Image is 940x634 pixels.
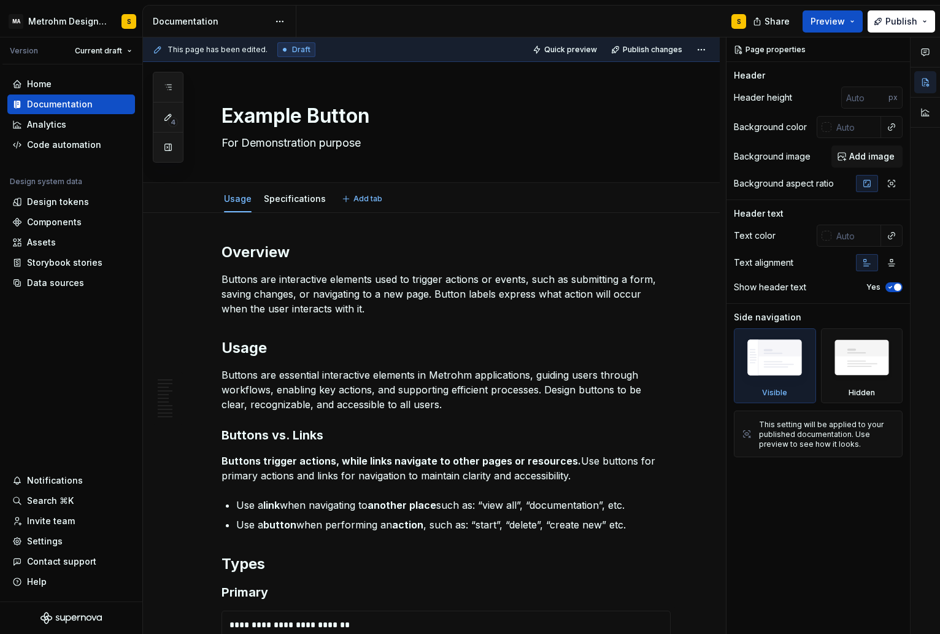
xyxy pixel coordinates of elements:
[734,328,816,403] div: Visible
[734,257,793,269] div: Text alignment
[27,474,83,487] div: Notifications
[747,10,798,33] button: Share
[544,45,597,55] span: Quick preview
[353,194,382,204] span: Add tab
[219,133,668,153] textarea: For Demonstration purpose
[27,196,89,208] div: Design tokens
[222,242,671,262] h2: Overview
[821,328,903,403] div: Hidden
[259,185,331,211] div: Specifications
[27,139,101,151] div: Code automation
[7,95,135,114] a: Documentation
[27,98,93,110] div: Documentation
[10,46,38,56] div: Version
[224,193,252,204] a: Usage
[529,41,603,58] button: Quick preview
[392,519,423,531] strong: action
[7,74,135,94] a: Home
[866,282,880,292] label: Yes
[734,150,811,163] div: Background image
[7,572,135,592] button: Help
[27,118,66,131] div: Analytics
[368,499,436,511] strong: another place
[803,10,863,33] button: Preview
[153,15,269,28] div: Documentation
[10,177,82,187] div: Design system data
[27,495,74,507] div: Search ⌘K
[737,17,741,26] div: S
[222,368,671,412] p: Buttons are essential interactive elements in Metrohm applications, guiding users through workflo...
[219,101,668,131] textarea: Example Button
[734,207,784,220] div: Header text
[263,499,280,511] strong: link
[292,45,310,55] span: Draft
[607,41,688,58] button: Publish changes
[734,121,807,133] div: Background color
[27,277,84,289] div: Data sources
[27,515,75,527] div: Invite team
[734,281,806,293] div: Show header text
[168,117,178,127] span: 4
[762,388,787,398] div: Visible
[623,45,682,55] span: Publish changes
[734,91,792,104] div: Header height
[7,511,135,531] a: Invite team
[222,554,671,574] h2: Types
[27,78,52,90] div: Home
[7,273,135,293] a: Data sources
[236,517,671,532] p: Use a when performing an , such as: “start”, “delete”, “create new” etc.
[7,532,135,551] a: Settings
[888,93,898,102] p: px
[849,388,875,398] div: Hidden
[7,233,135,252] a: Assets
[222,454,671,483] p: Use buttons for primary actions and links for navigation to maintain clarity and accessibility.
[168,45,268,55] span: This page has been edited.
[831,225,881,247] input: Auto
[811,15,845,28] span: Preview
[7,115,135,134] a: Analytics
[734,311,801,323] div: Side navigation
[2,8,140,34] button: MAMetrohm Design SystemS
[263,519,296,531] strong: button
[734,230,776,242] div: Text color
[75,46,122,56] span: Current draft
[7,135,135,155] a: Code automation
[7,471,135,490] button: Notifications
[27,535,63,547] div: Settings
[222,272,671,316] p: Buttons are interactive elements used to trigger actions or events, such as submitting a form, sa...
[885,15,917,28] span: Publish
[69,42,137,60] button: Current draft
[831,145,903,168] button: Add image
[831,116,881,138] input: Auto
[868,10,935,33] button: Publish
[28,15,107,28] div: Metrohm Design System
[127,17,131,26] div: S
[222,455,581,467] strong: Buttons trigger actions, while links navigate to other pages or resources.
[222,338,671,358] h2: Usage
[841,87,888,109] input: Auto
[222,584,671,601] h3: Primary
[734,69,765,82] div: Header
[765,15,790,28] span: Share
[222,427,671,444] h3: Buttons vs. Links
[27,236,56,249] div: Assets
[27,555,96,568] div: Contact support
[40,612,102,624] svg: Supernova Logo
[27,216,82,228] div: Components
[7,212,135,232] a: Components
[236,498,671,512] p: Use a when navigating to such as: “view all”, “documentation”, etc.
[219,185,256,211] div: Usage
[27,257,102,269] div: Storybook stories
[734,177,834,190] div: Background aspect ratio
[849,150,895,163] span: Add image
[759,420,895,449] div: This setting will be applied to your published documentation. Use preview to see how it looks.
[9,14,23,29] div: MA
[338,190,388,207] button: Add tab
[7,253,135,273] a: Storybook stories
[264,193,326,204] a: Specifications
[7,552,135,571] button: Contact support
[7,491,135,511] button: Search ⌘K
[27,576,47,588] div: Help
[7,192,135,212] a: Design tokens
